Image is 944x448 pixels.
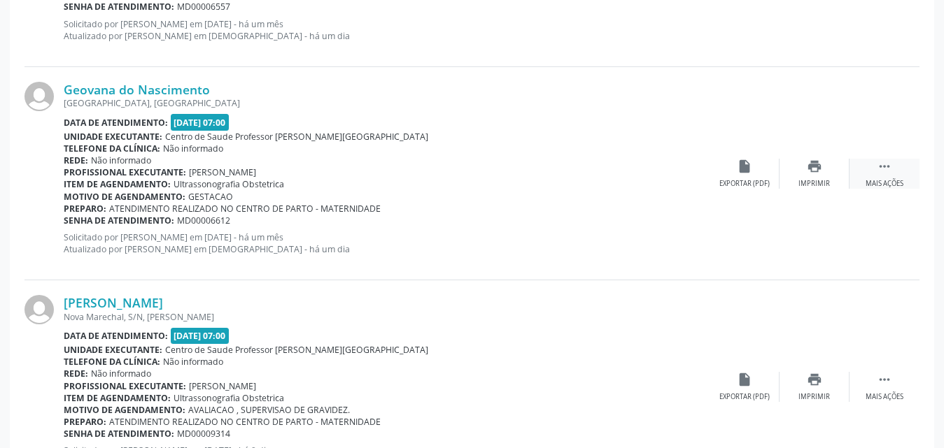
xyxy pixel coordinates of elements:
[64,97,710,109] div: [GEOGRAPHIC_DATA], [GEOGRAPHIC_DATA]
[64,143,160,154] b: Telefone da clínica:
[64,231,710,255] p: Solicitado por [PERSON_NAME] em [DATE] - há um mês Atualizado por [PERSON_NAME] em [DEMOGRAPHIC_D...
[866,179,903,189] div: Mais ações
[174,392,284,404] span: Ultrassonografia Obstetrica
[64,428,174,440] b: Senha de atendimento:
[64,344,162,356] b: Unidade executante:
[64,404,185,416] b: Motivo de agendamento:
[64,191,185,203] b: Motivo de agendamento:
[177,428,230,440] span: MD00009314
[807,159,822,174] i: print
[174,178,284,190] span: Ultrassonografia Obstetrica
[165,131,428,143] span: Centro de Saude Professor [PERSON_NAME][GEOGRAPHIC_DATA]
[109,203,381,215] span: ATENDIMENTO REALIZADO NO CENTRO DE PARTO - MATERNIDADE
[877,372,892,387] i: 
[91,154,151,166] span: Não informado
[64,117,168,129] b: Data de atendimento:
[877,159,892,174] i: 
[165,344,428,356] span: Centro de Saude Professor [PERSON_NAME][GEOGRAPHIC_DATA]
[798,179,830,189] div: Imprimir
[188,191,233,203] span: GESTACAO
[64,311,710,323] div: Nova Marechal, S/N, [PERSON_NAME]
[64,1,174,13] b: Senha de atendimento:
[737,159,752,174] i: insert_drive_file
[64,392,171,404] b: Item de agendamento:
[189,166,256,178] span: [PERSON_NAME]
[64,330,168,342] b: Data de atendimento:
[177,1,230,13] span: MD00006557
[189,380,256,392] span: [PERSON_NAME]
[64,178,171,190] b: Item de agendamento:
[798,392,830,402] div: Imprimir
[177,215,230,226] span: MD00006612
[64,368,88,380] b: Rede:
[91,368,151,380] span: Não informado
[64,203,106,215] b: Preparo:
[109,416,381,428] span: ATENDIMENTO REALIZADO NO CENTRO DE PARTO - MATERNIDADE
[64,154,88,166] b: Rede:
[163,143,223,154] span: Não informado
[64,215,174,226] b: Senha de atendimento:
[64,356,160,368] b: Telefone da clínica:
[64,82,210,97] a: Geovana do Nascimento
[866,392,903,402] div: Mais ações
[64,166,186,178] b: Profissional executante:
[719,179,770,189] div: Exportar (PDF)
[64,416,106,428] b: Preparo:
[163,356,223,368] span: Não informado
[64,380,186,392] b: Profissional executante:
[719,392,770,402] div: Exportar (PDF)
[64,18,710,42] p: Solicitado por [PERSON_NAME] em [DATE] - há um mês Atualizado por [PERSON_NAME] em [DEMOGRAPHIC_D...
[171,114,230,130] span: [DATE] 07:00
[64,131,162,143] b: Unidade executante:
[807,372,822,387] i: print
[171,328,230,344] span: [DATE] 07:00
[24,82,54,111] img: img
[737,372,752,387] i: insert_drive_file
[188,404,350,416] span: AVALIACAO , SUPERVISAO DE GRAVIDEZ.
[24,295,54,324] img: img
[64,295,163,310] a: [PERSON_NAME]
